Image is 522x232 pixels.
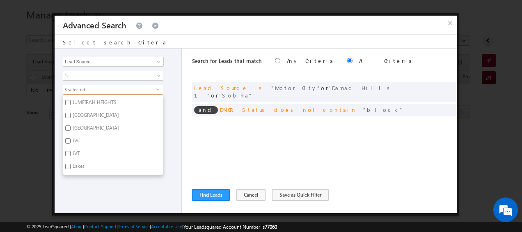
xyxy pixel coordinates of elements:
[192,57,262,64] span: Search for Leads that match
[183,224,277,230] span: Your Leadsquared Account Number is
[63,39,167,46] span: Select Search Criteria
[14,43,34,54] img: d_60004797649_company_0_60004797649
[63,85,163,95] div: Motor City, Damac Hills 1, Sobha
[63,16,126,34] h3: Advanced Search
[192,189,230,201] button: Find Leads
[63,85,156,94] span: 3 selected
[65,164,71,169] input: Lakes
[220,106,268,113] span: DNCR Status
[265,224,277,230] span: 77060
[359,57,413,64] label: All Criteria
[84,224,117,229] a: Contact Support
[271,84,321,91] span: Motor City
[65,138,71,144] input: JVC
[63,136,88,148] label: JVC
[11,76,150,171] textarea: Type your message and hit 'Enter'
[63,57,164,67] input: Type to Search
[65,125,71,131] input: [GEOGRAPHIC_DATA]
[63,123,127,136] label: [GEOGRAPHIC_DATA]
[65,100,71,105] input: JUMEIRAH HEIGHTS
[218,92,253,99] span: Sobha
[287,57,334,64] label: Any Criteria
[63,71,163,81] a: Is
[71,224,83,229] a: About
[43,43,138,54] div: Chat with us now
[194,106,218,114] span: and
[63,161,93,174] label: Lakes
[63,97,124,110] label: JUMEIRAH HEIGHTS
[272,189,329,201] button: Save as Quick Filter
[236,189,266,201] button: Cancel
[112,178,149,189] em: Start Chat
[156,87,163,91] span: select
[63,110,127,123] label: [GEOGRAPHIC_DATA]
[65,151,71,156] input: JVT
[63,72,152,79] span: Is
[194,84,248,91] span: Lead Source
[118,224,150,229] a: Terms of Service
[135,4,154,24] div: Minimize live chat window
[444,16,457,30] button: ×
[194,84,393,99] span: Damac Hills 1
[194,84,393,99] span: or or
[65,113,71,118] input: [GEOGRAPHIC_DATA]
[151,224,182,229] a: Acceptable Use
[152,58,163,66] a: Show All Items
[63,148,88,161] label: JVT
[363,106,403,113] span: block
[274,106,357,113] span: does not contain
[26,223,277,231] span: © 2025 LeadSquared | | | | |
[254,84,265,91] span: is
[63,174,97,187] label: Lunaria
